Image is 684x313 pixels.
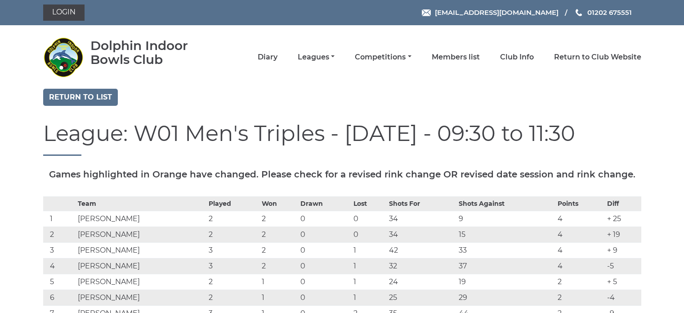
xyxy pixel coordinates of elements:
[555,227,605,242] td: 4
[422,9,431,16] img: Email
[435,8,559,17] span: [EMAIL_ADDRESS][DOMAIN_NAME]
[351,227,387,242] td: 0
[555,242,605,258] td: 4
[387,290,456,305] td: 25
[456,258,555,274] td: 37
[258,52,277,62] a: Diary
[554,52,641,62] a: Return to Club Website
[259,290,298,305] td: 1
[587,8,632,17] span: 01202 675551
[456,242,555,258] td: 33
[355,52,411,62] a: Competitions
[90,39,214,67] div: Dolphin Indoor Bowls Club
[555,258,605,274] td: 4
[298,52,335,62] a: Leagues
[387,258,456,274] td: 32
[456,196,555,211] th: Shots Against
[387,274,456,290] td: 24
[576,9,582,16] img: Phone us
[387,242,456,258] td: 42
[206,227,259,242] td: 2
[43,37,84,77] img: Dolphin Indoor Bowls Club
[259,196,298,211] th: Won
[206,274,259,290] td: 2
[422,7,559,18] a: Email [EMAIL_ADDRESS][DOMAIN_NAME]
[387,196,456,211] th: Shots For
[259,258,298,274] td: 2
[76,274,206,290] td: [PERSON_NAME]
[605,227,641,242] td: + 19
[259,242,298,258] td: 2
[259,227,298,242] td: 2
[351,242,387,258] td: 1
[76,227,206,242] td: [PERSON_NAME]
[76,242,206,258] td: [PERSON_NAME]
[555,196,605,211] th: Points
[351,196,387,211] th: Lost
[298,196,351,211] th: Drawn
[76,211,206,227] td: [PERSON_NAME]
[76,196,206,211] th: Team
[456,290,555,305] td: 29
[206,242,259,258] td: 3
[43,5,85,21] a: Login
[298,211,351,227] td: 0
[259,211,298,227] td: 2
[43,227,76,242] td: 2
[456,274,555,290] td: 19
[351,211,387,227] td: 0
[432,52,480,62] a: Members list
[605,211,641,227] td: + 25
[43,274,76,290] td: 5
[76,258,206,274] td: [PERSON_NAME]
[555,290,605,305] td: 2
[605,274,641,290] td: + 5
[555,274,605,290] td: 2
[351,290,387,305] td: 1
[298,227,351,242] td: 0
[43,258,76,274] td: 4
[555,211,605,227] td: 4
[43,242,76,258] td: 3
[351,274,387,290] td: 1
[456,211,555,227] td: 9
[43,211,76,227] td: 1
[605,196,641,211] th: Diff
[298,242,351,258] td: 0
[298,274,351,290] td: 0
[206,258,259,274] td: 3
[43,290,76,305] td: 6
[206,290,259,305] td: 2
[456,227,555,242] td: 15
[500,52,534,62] a: Club Info
[43,169,641,179] h5: Games highlighted in Orange have changed. Please check for a revised rink change OR revised date ...
[387,211,456,227] td: 34
[605,242,641,258] td: + 9
[206,211,259,227] td: 2
[298,290,351,305] td: 0
[298,258,351,274] td: 0
[574,7,632,18] a: Phone us 01202 675551
[259,274,298,290] td: 1
[351,258,387,274] td: 1
[387,227,456,242] td: 34
[605,258,641,274] td: -5
[206,196,259,211] th: Played
[43,122,641,156] h1: League: W01 Men's Triples - [DATE] - 09:30 to 11:30
[605,290,641,305] td: -4
[76,290,206,305] td: [PERSON_NAME]
[43,89,118,106] a: Return to list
